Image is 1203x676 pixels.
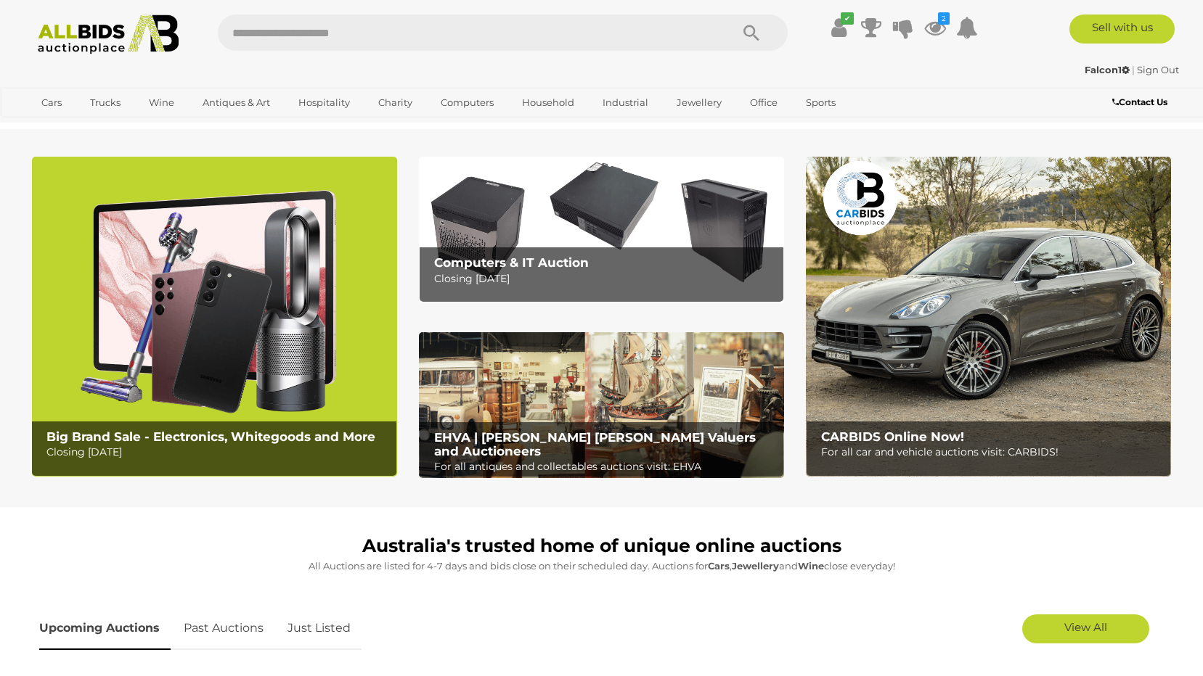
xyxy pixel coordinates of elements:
[806,157,1171,477] img: CARBIDS Online Now!
[46,443,388,461] p: Closing [DATE]
[667,91,731,115] a: Jewellery
[289,91,359,115] a: Hospitality
[32,157,397,477] img: Big Brand Sale - Electronics, Whitegoods and More
[1064,620,1107,634] span: View All
[796,91,845,115] a: Sports
[193,91,280,115] a: Antiques & Art
[828,15,850,41] a: ✔
[938,12,950,25] i: 2
[708,560,730,572] strong: Cars
[419,332,784,479] a: EHVA | Evans Hastings Valuers and Auctioneers EHVA | [PERSON_NAME] [PERSON_NAME] Valuers and Auct...
[139,91,184,115] a: Wine
[30,15,187,54] img: Allbids.com.au
[593,91,658,115] a: Industrial
[32,115,154,139] a: [GEOGRAPHIC_DATA]
[173,607,274,650] a: Past Auctions
[32,91,71,115] a: Cars
[434,458,776,476] p: For all antiques and collectables auctions visit: EHVA
[1085,64,1130,75] strong: Falcon1
[732,560,779,572] strong: Jewellery
[81,91,130,115] a: Trucks
[32,157,397,477] a: Big Brand Sale - Electronics, Whitegoods and More Big Brand Sale - Electronics, Whitegoods and Mo...
[1022,614,1149,643] a: View All
[1137,64,1179,75] a: Sign Out
[431,91,503,115] a: Computers
[434,430,756,458] b: EHVA | [PERSON_NAME] [PERSON_NAME] Valuers and Auctioneers
[419,157,784,302] a: Computers & IT Auction Computers & IT Auction Closing [DATE]
[46,429,375,444] b: Big Brand Sale - Electronics, Whitegoods and More
[419,157,784,302] img: Computers & IT Auction
[1112,96,1167,107] b: Contact Us
[1112,94,1171,110] a: Contact Us
[434,270,776,288] p: Closing [DATE]
[277,607,362,650] a: Just Listed
[798,560,824,572] strong: Wine
[924,15,946,41] a: 2
[821,429,964,444] b: CARBIDS Online Now!
[369,91,422,115] a: Charity
[39,558,1165,574] p: All Auctions are listed for 4-7 days and bids close on their scheduled day. Auctions for , and cl...
[841,12,854,25] i: ✔
[806,157,1171,477] a: CARBIDS Online Now! CARBIDS Online Now! For all car and vehicle auctions visit: CARBIDS!
[1132,64,1135,75] span: |
[821,443,1163,461] p: For all car and vehicle auctions visit: CARBIDS!
[741,91,787,115] a: Office
[39,536,1165,556] h1: Australia's trusted home of unique online auctions
[39,607,171,650] a: Upcoming Auctions
[419,332,784,479] img: EHVA | Evans Hastings Valuers and Auctioneers
[1069,15,1175,44] a: Sell with us
[513,91,584,115] a: Household
[434,255,589,270] b: Computers & IT Auction
[1085,64,1132,75] a: Falcon1
[715,15,788,51] button: Search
